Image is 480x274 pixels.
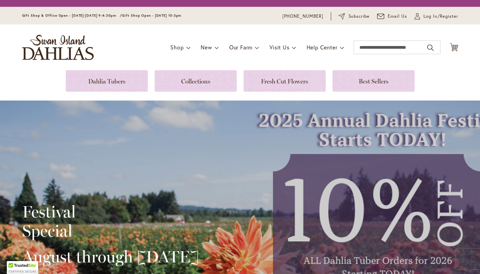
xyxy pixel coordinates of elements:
a: Subscribe [339,13,370,20]
button: Search [427,42,433,53]
div: TrustedSite Certified [7,261,38,274]
a: Log In/Register [415,13,458,20]
span: Gift Shop & Office Open - [DATE]-[DATE] 9-4:30pm / [22,13,122,18]
span: Log In/Register [423,13,458,20]
a: Email Us [377,13,407,20]
a: store logo [22,35,94,60]
span: New [201,44,212,51]
a: [PHONE_NUMBER] [282,13,324,20]
h2: August through [DATE] [22,247,199,266]
span: Subscribe [349,13,370,20]
span: Our Farm [229,44,252,51]
span: Visit Us [269,44,289,51]
span: Shop [170,44,184,51]
h2: Festival Special [22,202,199,240]
span: Help Center [307,44,338,51]
span: Email Us [388,13,407,20]
span: Gift Shop Open - [DATE] 10-3pm [122,13,181,18]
